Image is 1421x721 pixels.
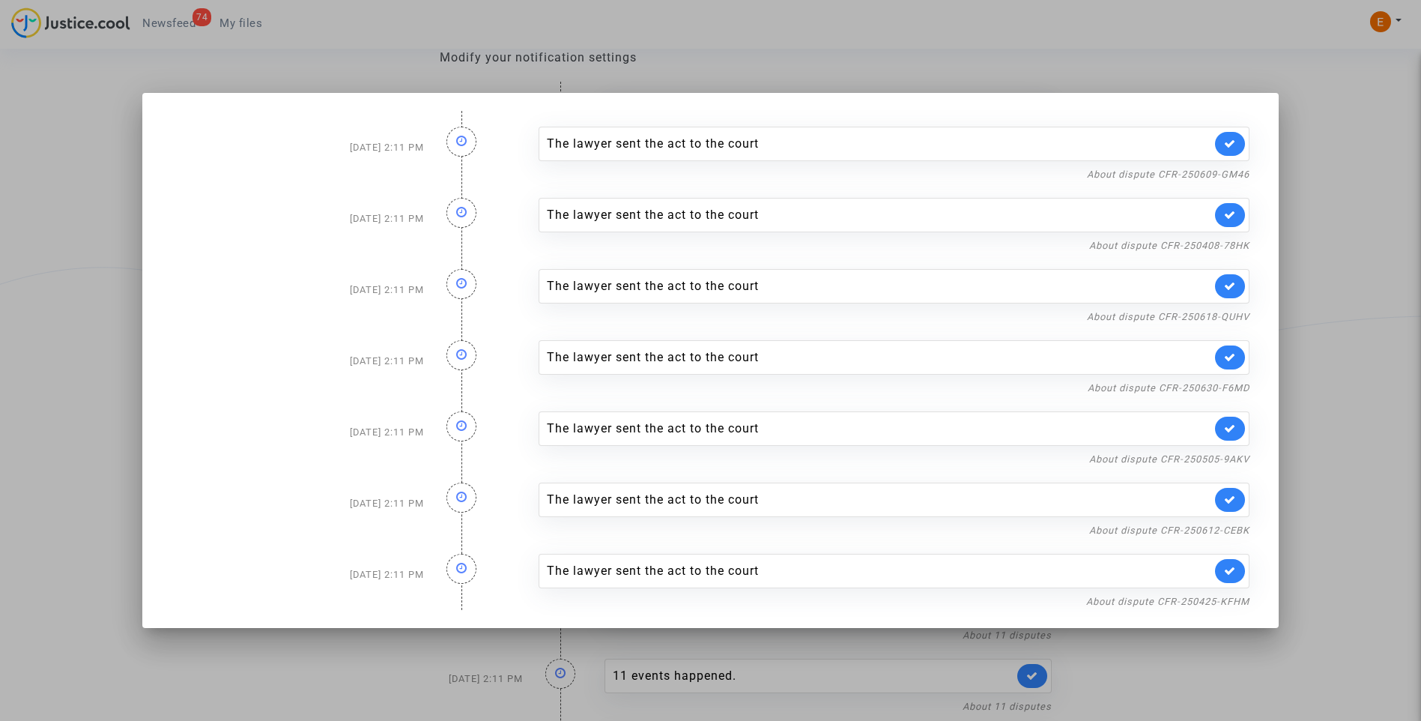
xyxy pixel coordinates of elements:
div: [DATE] 2:11 PM [160,396,435,468]
div: The lawyer sent the act to the court [547,420,1212,438]
div: [DATE] 2:11 PM [160,325,435,396]
a: About dispute CFR-250630-F6MD [1088,382,1249,393]
div: The lawyer sent the act to the court [547,135,1212,153]
a: About dispute CFR-250425-KFHM [1086,596,1249,607]
div: The lawyer sent the act to the court [547,491,1212,509]
a: About dispute CFR-250609-GM46 [1087,169,1249,180]
div: [DATE] 2:11 PM [160,112,435,183]
div: The lawyer sent the act to the court [547,277,1212,295]
div: [DATE] 2:11 PM [160,183,435,254]
a: About dispute CFR-250612-CEBK [1089,525,1249,536]
a: About dispute CFR-250408-78HK [1089,240,1249,251]
a: About dispute CFR-250618-QUHV [1087,311,1249,322]
div: The lawyer sent the act to the court [547,206,1212,224]
div: The lawyer sent the act to the court [547,562,1212,580]
div: [DATE] 2:11 PM [160,254,435,325]
div: [DATE] 2:11 PM [160,468,435,539]
div: [DATE] 2:11 PM [160,539,435,610]
div: The lawyer sent the act to the court [547,349,1212,366]
a: About dispute CFR-250505-9AKV [1089,453,1249,465]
